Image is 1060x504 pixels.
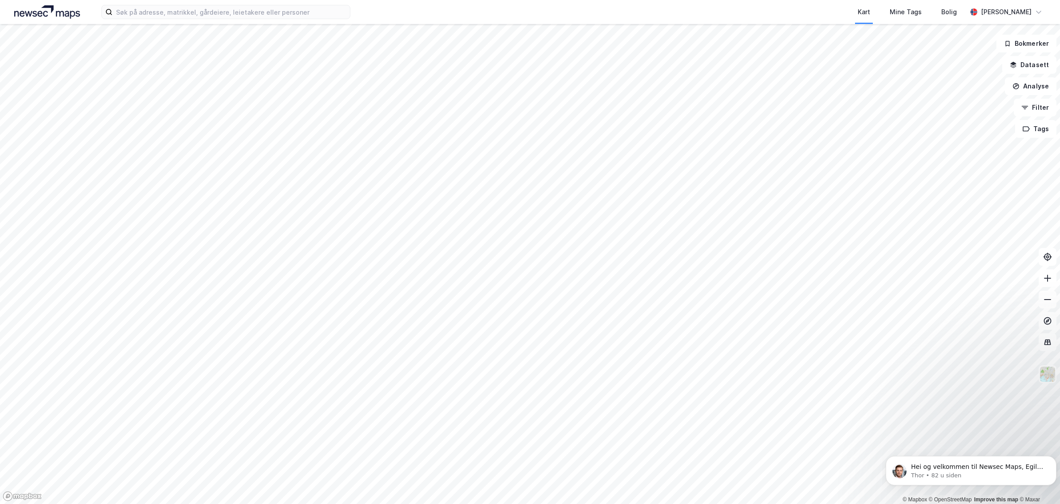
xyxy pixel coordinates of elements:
[1039,366,1056,383] img: Z
[1014,99,1056,116] button: Filter
[14,5,80,19] img: logo.a4113a55bc3d86da70a041830d287a7e.svg
[1015,120,1056,138] button: Tags
[1005,77,1056,95] button: Analyse
[981,7,1032,17] div: [PERSON_NAME]
[882,437,1060,500] iframe: Intercom notifications melding
[112,5,350,19] input: Søk på adresse, matrikkel, gårdeiere, leietakere eller personer
[858,7,870,17] div: Kart
[974,496,1018,503] a: Improve this map
[1002,56,1056,74] button: Datasett
[903,496,927,503] a: Mapbox
[929,496,972,503] a: OpenStreetMap
[890,7,922,17] div: Mine Tags
[941,7,957,17] div: Bolig
[996,35,1056,52] button: Bokmerker
[3,491,42,501] a: Mapbox homepage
